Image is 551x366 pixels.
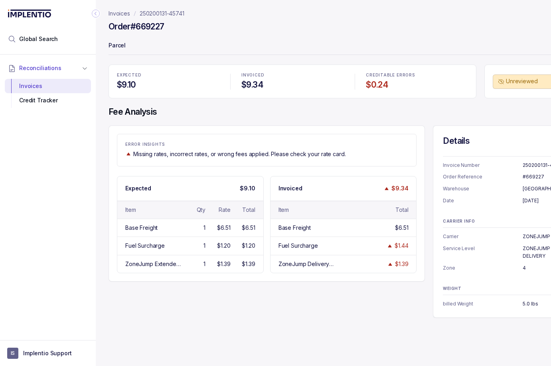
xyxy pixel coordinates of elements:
[443,161,523,169] p: Invoice Number
[278,206,289,214] div: Item
[395,206,408,214] div: Total
[242,242,255,250] div: $1.20
[109,10,184,18] nav: breadcrumb
[125,260,181,268] div: ZoneJump Extended Delivery Area Charge
[125,206,136,214] div: Item
[241,79,344,90] h4: $9.34
[5,77,91,110] div: Reconciliations
[443,233,523,241] p: Carrier
[125,224,158,232] div: Base Freight
[203,224,205,232] div: 1
[366,79,468,90] h4: $0.24
[5,59,91,77] button: Reconciliations
[217,242,230,250] div: $1.20
[395,224,408,232] div: $6.51
[23,349,72,357] p: Implentio Support
[387,243,393,249] img: trend image
[443,264,523,272] p: Zone
[11,79,85,93] div: Invoices
[91,9,101,18] div: Collapse Icon
[203,260,205,268] div: 1
[125,242,165,250] div: Fuel Surcharge
[217,260,230,268] div: $1.39
[278,224,311,232] div: Base Freight
[125,151,132,157] img: trend image
[383,186,390,192] img: trend image
[109,10,130,18] a: Invoices
[117,73,219,78] p: EXPECTED
[242,206,255,214] div: Total
[133,150,346,158] p: Missing rates, incorrect rates, or wrong fees applied. Please check your rate card.
[217,224,230,232] div: $6.51
[387,261,393,267] img: trend image
[278,260,334,268] div: ZoneJump Delivery Area Charge
[140,10,184,18] a: 250200131-45741
[443,197,523,205] p: Date
[278,242,318,250] div: Fuel Surcharge
[443,173,523,181] p: Order Reference
[241,73,344,78] p: INVOICED
[203,242,205,250] div: 1
[11,93,85,108] div: Credit Tracker
[109,21,164,32] h4: Order #669227
[7,348,18,359] span: User initials
[395,260,408,268] div: $1.39
[242,260,255,268] div: $1.39
[19,64,61,72] span: Reconciliations
[19,35,58,43] span: Global Search
[117,79,219,90] h4: $9.10
[443,185,523,193] p: Warehouse
[395,242,408,250] div: $1.44
[366,73,468,78] p: CREDITABLE ERRORS
[242,224,255,232] div: $6.51
[278,184,302,192] p: Invoiced
[240,184,255,192] p: $9.10
[197,206,206,214] div: Qty
[391,184,408,192] p: $9.34
[7,348,89,359] button: User initialsImplentio Support
[219,206,230,214] div: Rate
[125,184,151,192] p: Expected
[443,245,523,260] p: Service Level
[125,142,408,147] p: ERROR INSIGHTS
[443,300,523,308] p: billed Weight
